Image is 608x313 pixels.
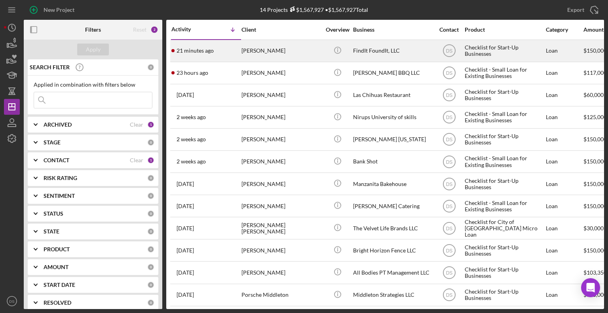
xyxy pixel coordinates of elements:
div: [PERSON_NAME] BBQ LLC [353,63,432,83]
b: SENTIMENT [44,193,75,199]
div: Nirups University of skills [353,107,432,128]
div: Checklist for Start-Up Businesses [465,285,544,305]
time: 2025-09-12 00:03 [177,114,206,120]
div: 2 [150,26,158,34]
time: 2025-06-19 21:10 [177,269,194,276]
div: Checklist - Small Loan for Existing Businesses [465,151,544,172]
text: DS [446,292,452,298]
div: Loan [546,173,583,194]
span: $150,000 [583,136,607,142]
div: Checklist - Small Loan for Existing Businesses [465,107,544,128]
div: Business [353,27,432,33]
div: Bright Horizon Fence LLC [353,240,432,261]
div: Loan [546,40,583,61]
div: Loan [546,129,583,150]
text: DS [446,159,452,165]
b: ARCHIVED [44,121,72,128]
div: [PERSON_NAME] [241,262,321,283]
div: Product [465,27,544,33]
span: $60,000 [583,91,604,98]
button: New Project [24,2,82,18]
span: $30,000 [583,225,604,231]
time: 2025-07-28 17:39 [177,203,194,209]
div: 0 [147,228,154,235]
div: Checklist for Start-Up Businesses [465,240,544,261]
b: START DATE [44,282,75,288]
div: Loan [546,218,583,239]
div: [PERSON_NAME] [241,173,321,194]
div: Open Intercom Messenger [581,278,600,297]
b: STAGE [44,139,61,146]
div: 1 [147,121,154,128]
button: Export [559,2,604,18]
div: Manzanita Bakehouse [353,173,432,194]
div: 14 Projects • $1,567,927 Total [260,6,368,13]
div: Bank Shot [353,151,432,172]
div: [PERSON_NAME] [241,129,321,150]
div: Porsche Middleton [241,285,321,305]
b: SEARCH FILTER [30,64,70,70]
button: Apply [77,44,109,55]
div: 0 [147,281,154,288]
div: 0 [147,210,154,217]
div: $1,567,927 [288,6,324,13]
div: New Project [44,2,74,18]
time: 2025-09-23 18:13 [177,47,214,54]
time: 2025-09-22 19:30 [177,70,208,76]
div: [PERSON_NAME] [241,151,321,172]
b: STATUS [44,211,63,217]
text: DS [446,226,452,231]
div: Checklist - Small Loan for Existing Businesses [465,195,544,216]
div: Clear [130,121,143,128]
div: Client [241,27,321,33]
div: Reset [133,27,146,33]
div: 0 [147,299,154,306]
div: All Bodies PT Management LLC [353,262,432,283]
text: DS [446,248,452,253]
div: 1 [147,157,154,164]
div: FindIt FoundIt, LLC [353,40,432,61]
time: 2025-08-21 04:05 [177,181,194,187]
text: DS [446,203,452,209]
time: 2025-09-10 19:06 [177,158,206,165]
div: Activity [171,26,206,32]
text: DS [446,93,452,98]
div: 0 [147,64,154,71]
div: Apply [86,44,101,55]
div: Clear [130,157,143,163]
b: AMOUNT [44,264,68,270]
div: Checklist for Start-Up Businesses [465,173,544,194]
div: Loan [546,195,583,216]
time: 2025-06-30 05:14 [177,247,194,254]
div: [PERSON_NAME] [241,85,321,106]
span: $125,000 [583,114,607,120]
b: STATE [44,228,59,235]
div: Applied in combination with filters below [34,82,152,88]
text: DS [446,48,452,54]
b: CONTACT [44,157,69,163]
time: 2025-09-10 22:50 [177,136,206,142]
div: Checklist - Small Loan for Existing Businesses [465,63,544,83]
time: 2025-06-03 18:26 [177,292,194,298]
div: [PERSON_NAME] [241,40,321,61]
text: DS [446,70,452,76]
div: Loan [546,262,583,283]
div: Las Chihuas Restaurant [353,85,432,106]
div: 0 [147,139,154,146]
span: $150,000 [583,203,607,209]
div: [PERSON_NAME] Catering [353,195,432,216]
span: $150,000 [583,158,607,165]
span: $150,000 [583,247,607,254]
div: Loan [546,107,583,128]
div: Export [567,2,584,18]
text: DS [9,299,14,304]
div: [PERSON_NAME] [PERSON_NAME] [241,218,321,239]
time: 2025-07-26 01:15 [177,225,194,231]
div: Loan [546,285,583,305]
div: 0 [147,192,154,199]
div: [PERSON_NAME] [241,107,321,128]
div: Loan [546,85,583,106]
div: [PERSON_NAME] [US_STATE] [353,129,432,150]
div: Category [546,27,583,33]
b: PRODUCT [44,246,70,252]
